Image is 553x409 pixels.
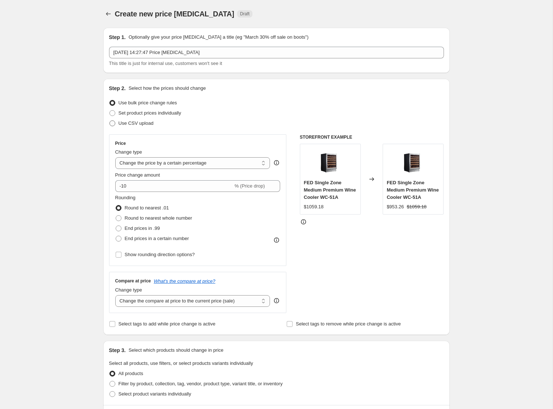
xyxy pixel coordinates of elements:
p: Select how the prices should change [128,85,206,92]
button: Price change jobs [103,9,113,19]
span: Use bulk price change rules [119,100,177,105]
span: Show rounding direction options? [125,252,195,257]
span: Select tags to remove while price change is active [296,321,401,327]
span: Round to nearest .01 [125,205,169,211]
div: $1059.18 [304,203,324,211]
span: Create new price [MEDICAL_DATA] [115,10,235,18]
span: FED Single Zone Medium Premium Wine Cooler WC-51A [387,180,439,200]
h3: Price [115,140,126,146]
span: All products [119,371,143,376]
div: help [273,159,280,166]
h2: Step 1. [109,34,126,41]
span: % (Price drop) [235,183,265,189]
span: Use CSV upload [119,120,154,126]
span: Change type [115,149,142,155]
div: help [273,297,280,304]
input: -15 [115,180,233,192]
span: Rounding [115,195,136,200]
span: Select all products, use filters, or select products variants individually [109,360,253,366]
div: $953.26 [387,203,404,211]
span: Draft [240,11,250,17]
button: What's the compare at price? [154,278,216,284]
h6: STOREFRONT EXAMPLE [300,134,444,140]
span: FED Single Zone Medium Premium Wine Cooler WC-51A [304,180,356,200]
span: Select tags to add while price change is active [119,321,216,327]
img: wc-15a_F.E.D_Single_Zone_Medium_Premium_Wine_Cooler_WC-51A_80x.jpg [316,148,345,177]
h3: Compare at price [115,278,151,284]
span: Price change amount [115,172,160,178]
span: End prices in a certain number [125,236,189,241]
span: Filter by product, collection, tag, vendor, product type, variant title, or inventory [119,381,283,386]
input: 30% off holiday sale [109,47,444,58]
img: wc-15a_F.E.D_Single_Zone_Medium_Premium_Wine_Cooler_WC-51A_80x.jpg [399,148,428,177]
p: Optionally give your price [MEDICAL_DATA] a title (eg "March 30% off sale on boots") [128,34,308,41]
p: Select which products should change in price [128,347,223,354]
span: Change type [115,287,142,293]
h2: Step 2. [109,85,126,92]
span: Round to nearest whole number [125,215,192,221]
span: End prices in .99 [125,225,160,231]
strike: $1059.18 [407,203,426,211]
span: This title is just for internal use, customers won't see it [109,61,222,66]
h2: Step 3. [109,347,126,354]
span: Set product prices individually [119,110,181,116]
span: Select product variants individually [119,391,191,397]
